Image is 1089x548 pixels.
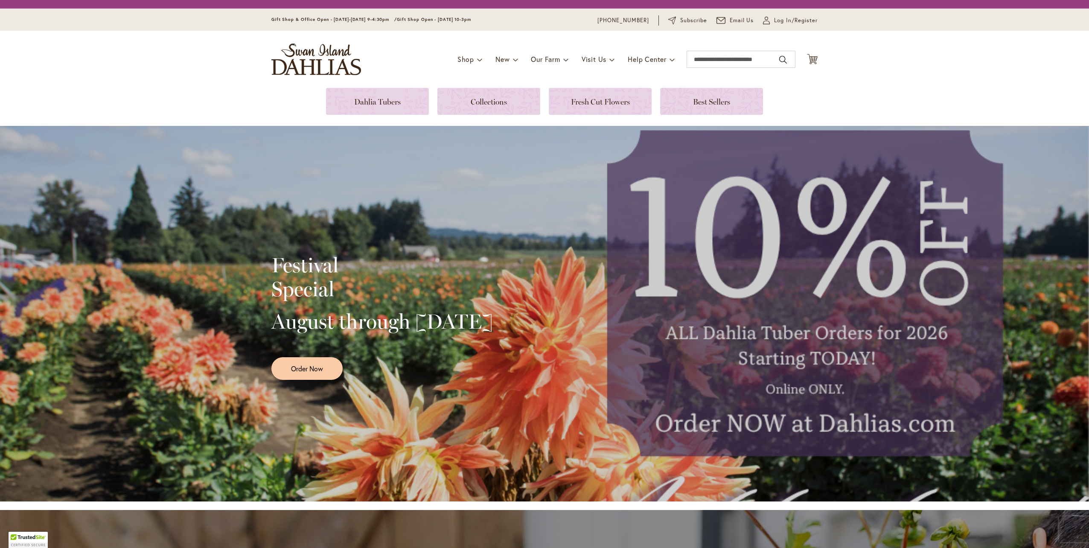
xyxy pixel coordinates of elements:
button: Search [779,53,787,67]
span: Help Center [628,55,667,64]
span: Shop [457,55,474,64]
h2: Festival Special [271,253,493,301]
div: TrustedSite Certified [9,532,48,548]
span: New [495,55,510,64]
span: Order Now [291,364,323,373]
a: Order Now [271,357,343,380]
span: Email Us [730,16,754,25]
h2: August through [DATE] [271,309,493,333]
a: Log In/Register [763,16,818,25]
span: Gift Shop & Office Open - [DATE]-[DATE] 9-4:30pm / [271,17,397,22]
span: Visit Us [582,55,606,64]
span: Subscribe [680,16,707,25]
a: store logo [271,44,361,75]
span: Gift Shop Open - [DATE] 10-3pm [397,17,471,22]
a: [PHONE_NUMBER] [597,16,649,25]
a: Email Us [716,16,754,25]
span: Log In/Register [774,16,818,25]
a: Subscribe [668,16,707,25]
span: Our Farm [531,55,560,64]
